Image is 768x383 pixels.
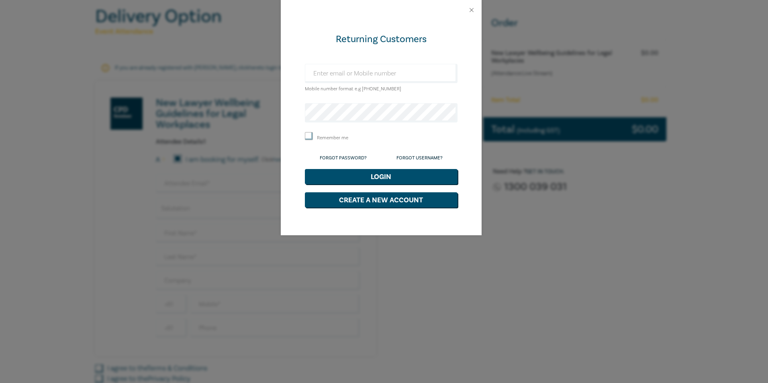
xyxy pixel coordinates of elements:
label: Remember me [317,134,348,141]
input: Enter email or Mobile number [305,64,458,83]
button: Close [468,6,475,14]
a: Forgot Username? [396,155,443,161]
a: Forgot Password? [320,155,367,161]
button: Create a New Account [305,192,458,208]
button: Login [305,169,458,184]
div: Returning Customers [305,33,458,46]
small: Mobile number format e.g [PHONE_NUMBER] [305,86,401,92]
